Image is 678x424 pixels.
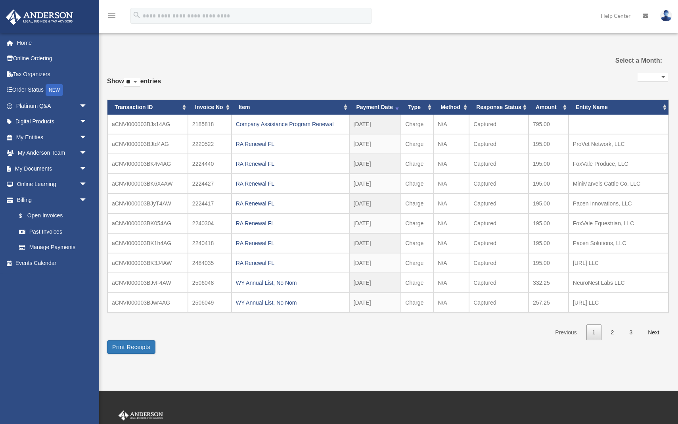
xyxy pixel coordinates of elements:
td: Charge [401,115,433,134]
a: Online Learningarrow_drop_down [6,177,99,192]
td: [DATE] [349,134,401,154]
a: Billingarrow_drop_down [6,192,99,208]
div: Company Assistance Program Renewal [236,119,345,130]
td: 195.00 [529,253,569,273]
td: [DATE] [349,194,401,213]
td: MiniMarvels Cattle Co, LLC [569,174,668,194]
a: Events Calendar [6,255,99,271]
div: NEW [46,84,63,96]
div: RA Renewal FL [236,138,345,150]
td: [DATE] [349,253,401,273]
button: Print Receipts [107,340,155,354]
td: 2506049 [188,293,232,313]
div: RA Renewal FL [236,257,345,269]
div: RA Renewal FL [236,158,345,169]
td: Charge [401,174,433,194]
td: Captured [469,154,529,174]
td: 195.00 [529,213,569,233]
a: Digital Productsarrow_drop_down [6,114,99,130]
td: aCNVI000003BK3J4AW [107,253,188,273]
img: Anderson Advisors Platinum Portal [117,411,165,421]
td: Captured [469,115,529,134]
div: WY Annual List, No Nom [236,297,345,308]
span: arrow_drop_down [79,129,95,146]
td: FoxVale Equestrian, LLC [569,213,668,233]
td: Captured [469,174,529,194]
a: 1 [586,324,601,341]
td: aCNVI000003BK054AG [107,213,188,233]
td: N/A [433,293,469,313]
td: [DATE] [349,154,401,174]
td: Captured [469,273,529,293]
td: 195.00 [529,194,569,213]
div: RA Renewal FL [236,198,345,209]
td: [DATE] [349,115,401,134]
td: 332.25 [529,273,569,293]
a: Tax Organizers [6,66,99,82]
td: Captured [469,293,529,313]
td: N/A [433,194,469,213]
td: N/A [433,273,469,293]
th: Amount: activate to sort column ascending [529,100,569,115]
a: 3 [623,324,638,341]
td: Captured [469,134,529,154]
td: Charge [401,233,433,253]
td: [URL] LLC [569,253,668,273]
span: arrow_drop_down [79,177,95,193]
td: N/A [433,115,469,134]
a: Next [642,324,665,341]
a: My Entitiesarrow_drop_down [6,129,99,145]
td: Pacen Solutions, LLC [569,233,668,253]
td: 2240418 [188,233,232,253]
td: Charge [401,134,433,154]
td: 2240304 [188,213,232,233]
a: menu [107,14,117,21]
td: aCNVI000003BK4v4AG [107,154,188,174]
td: N/A [433,233,469,253]
img: Anderson Advisors Platinum Portal [4,10,75,25]
div: RA Renewal FL [236,238,345,249]
td: Captured [469,194,529,213]
span: arrow_drop_down [79,192,95,208]
td: Captured [469,233,529,253]
td: NeuroNest Labs LLC [569,273,668,293]
td: FoxVale Produce, LLC [569,154,668,174]
td: aCNVI000003BJvF4AW [107,273,188,293]
td: 195.00 [529,134,569,154]
a: My Anderson Teamarrow_drop_down [6,145,99,161]
td: 257.25 [529,293,569,313]
td: aCNVI000003BJwr4AG [107,293,188,313]
td: [URL] LLC [569,293,668,313]
img: User Pic [660,10,672,21]
a: Manage Payments [11,240,99,255]
td: 2224427 [188,174,232,194]
td: Charge [401,213,433,233]
td: Captured [469,253,529,273]
td: 795.00 [529,115,569,134]
td: [DATE] [349,233,401,253]
span: $ [23,211,27,221]
a: $Open Invoices [11,208,99,224]
th: Entity Name: activate to sort column ascending [569,100,668,115]
th: Type: activate to sort column ascending [401,100,433,115]
td: 2185818 [188,115,232,134]
td: [DATE] [349,273,401,293]
td: aCNVI000003BK1h4AG [107,233,188,253]
th: Method: activate to sort column ascending [433,100,469,115]
td: N/A [433,154,469,174]
td: Charge [401,194,433,213]
td: [DATE] [349,213,401,233]
a: Online Ordering [6,51,99,67]
td: aCNVI000003BJyT4AW [107,194,188,213]
i: menu [107,11,117,21]
td: 2224440 [188,154,232,174]
td: Pacen Innovations, LLC [569,194,668,213]
div: RA Renewal FL [236,218,345,229]
select: Showentries [124,78,140,87]
a: 2 [605,324,620,341]
a: Previous [549,324,582,341]
label: Show entries [107,76,161,95]
a: Home [6,35,99,51]
a: My Documentsarrow_drop_down [6,161,99,177]
td: aCNVI000003BK6X4AW [107,174,188,194]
